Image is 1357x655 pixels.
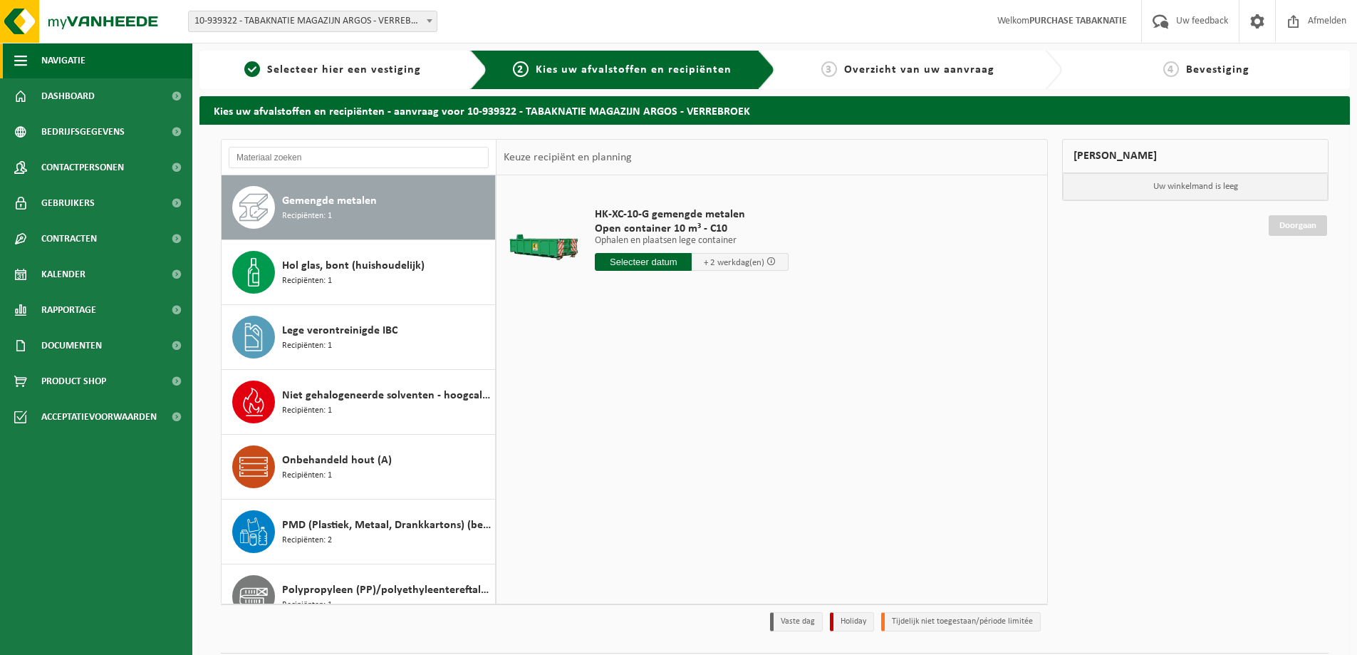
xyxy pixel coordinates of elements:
span: Niet gehalogeneerde solventen - hoogcalorisch in IBC [282,387,492,404]
p: Uw winkelmand is leeg [1063,173,1328,200]
span: Bevestiging [1186,64,1249,76]
button: PMD (Plastiek, Metaal, Drankkartons) (bedrijven) Recipiënten: 2 [222,500,496,564]
h2: Kies uw afvalstoffen en recipiënten - aanvraag voor 10-939322 - TABAKNATIE MAGAZIJN ARGOS - VERRE... [199,96,1350,124]
span: 3 [821,61,837,77]
span: 4 [1163,61,1179,77]
span: Open container 10 m³ - C10 [595,222,789,236]
a: 1Selecteer hier een vestiging [207,61,459,78]
span: Gebruikers [41,185,95,221]
button: Gemengde metalen Recipiënten: 1 [222,175,496,240]
span: Rapportage [41,292,96,328]
span: Recipiënten: 1 [282,404,332,418]
span: Kalender [41,257,85,292]
span: Polypropyleen (PP)/polyethyleentereftalaat (PET) spanbanden [282,582,492,599]
span: Navigatie [41,43,85,78]
button: Onbehandeld hout (A) Recipiënten: 1 [222,435,496,500]
li: Vaste dag [770,612,823,631]
span: Contracten [41,221,97,257]
span: Onbehandeld hout (A) [282,452,392,469]
span: Selecteer hier een vestiging [267,64,421,76]
span: Acceptatievoorwaarden [41,399,157,435]
span: Kies uw afvalstoffen en recipiënten [536,64,732,76]
button: Polypropyleen (PP)/polyethyleentereftalaat (PET) spanbanden Recipiënten: 1 [222,564,496,629]
span: HK-XC-10-G gemengde metalen [595,207,789,222]
div: Keuze recipiënt en planning [496,140,639,175]
div: [PERSON_NAME] [1062,139,1329,173]
span: Hol glas, bont (huishoudelijk) [282,257,425,274]
span: Recipiënten: 1 [282,210,332,223]
span: Dashboard [41,78,95,114]
p: Ophalen en plaatsen lege container [595,236,789,246]
span: Contactpersonen [41,150,124,185]
button: Hol glas, bont (huishoudelijk) Recipiënten: 1 [222,240,496,305]
li: Holiday [830,612,874,631]
span: Documenten [41,328,102,363]
span: 2 [513,61,529,77]
span: Lege verontreinigde IBC [282,322,397,339]
span: PMD (Plastiek, Metaal, Drankkartons) (bedrijven) [282,517,492,534]
span: Recipiënten: 1 [282,469,332,483]
span: 1 [244,61,260,77]
span: Gemengde metalen [282,192,377,210]
span: + 2 werkdag(en) [704,258,764,267]
input: Materiaal zoeken [229,147,489,168]
span: 10-939322 - TABAKNATIE MAGAZIJN ARGOS - VERREBROEK [188,11,437,32]
span: Recipiënten: 1 [282,599,332,612]
span: Recipiënten: 2 [282,534,332,547]
span: Overzicht van uw aanvraag [844,64,994,76]
span: 10-939322 - TABAKNATIE MAGAZIJN ARGOS - VERREBROEK [189,11,437,31]
strong: PURCHASE TABAKNATIE [1029,16,1127,26]
span: Product Shop [41,363,106,399]
button: Lege verontreinigde IBC Recipiënten: 1 [222,305,496,370]
li: Tijdelijk niet toegestaan/période limitée [881,612,1041,631]
a: Doorgaan [1269,215,1327,236]
span: Recipiënten: 1 [282,274,332,288]
input: Selecteer datum [595,253,692,271]
span: Recipiënten: 1 [282,339,332,353]
span: Bedrijfsgegevens [41,114,125,150]
button: Niet gehalogeneerde solventen - hoogcalorisch in IBC Recipiënten: 1 [222,370,496,435]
